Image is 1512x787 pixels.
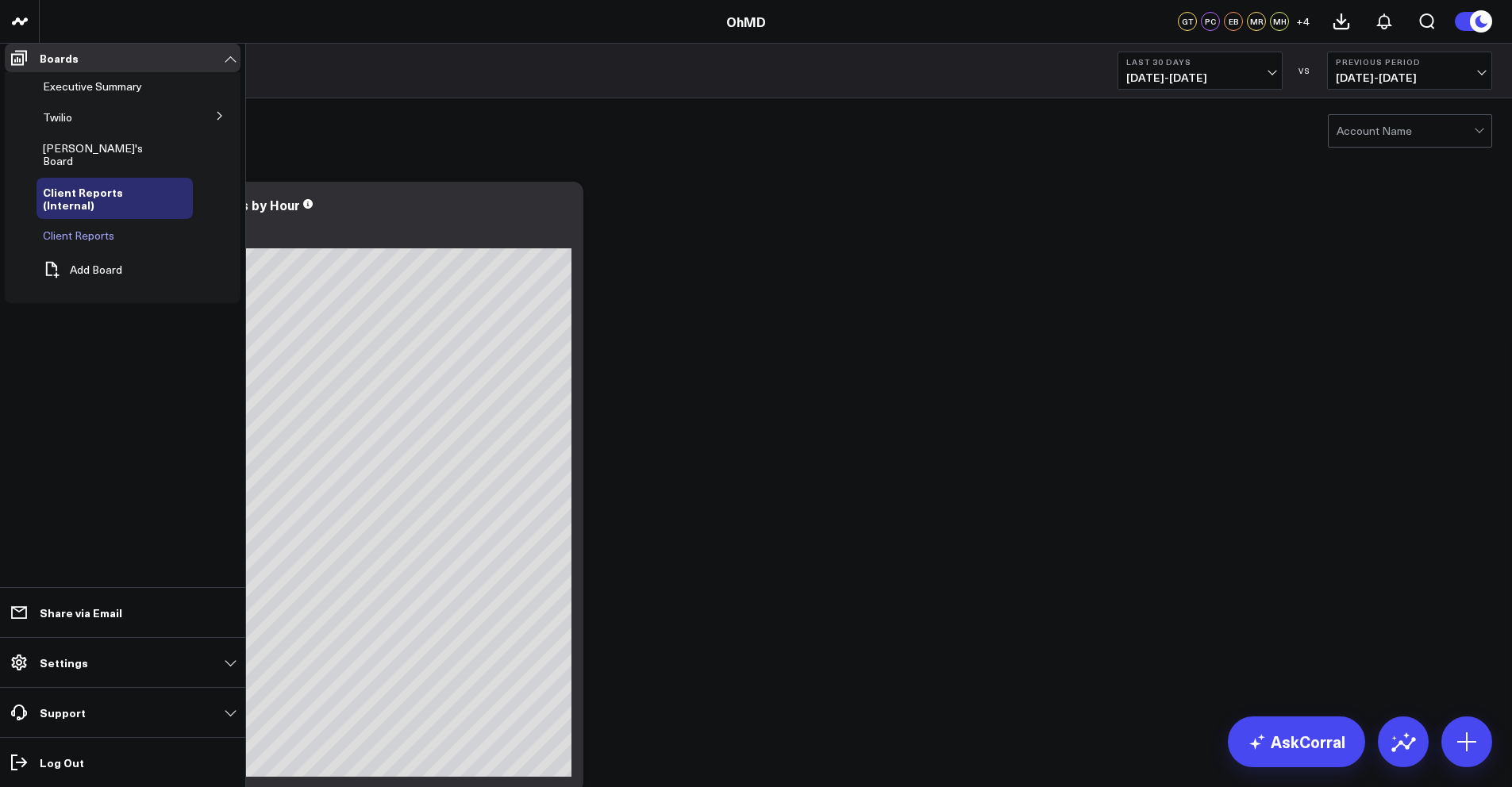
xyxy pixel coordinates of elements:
[1293,12,1312,31] button: +4
[1126,71,1274,84] span: [DATE] - [DATE]
[1336,71,1483,84] span: [DATE] - [DATE]
[1270,12,1289,31] div: MH
[43,109,72,125] span: Twilio
[1228,716,1365,767] a: AskCorral
[43,79,142,94] span: Executive Summary
[1296,16,1310,27] span: + 4
[43,229,114,242] a: Client Reports
[1201,12,1220,31] div: PC
[43,80,142,93] a: Executive Summary
[1178,12,1197,31] div: GT
[40,706,86,719] p: Support
[1327,52,1492,90] button: Previous Period[DATE]-[DATE]
[43,111,72,124] a: Twilio
[37,252,122,287] button: Add Board
[43,228,114,243] span: Client Reports
[43,186,164,211] a: Client Reports (Internal)
[726,13,766,30] a: OhMD
[40,756,84,769] p: Log Out
[1247,12,1266,31] div: MR
[40,52,79,64] p: Boards
[1224,12,1243,31] div: EB
[43,184,123,213] span: Client Reports (Internal)
[43,140,143,168] span: [PERSON_NAME]'s Board
[40,656,88,669] p: Settings
[1118,52,1283,90] button: Last 30 Days[DATE]-[DATE]
[1126,57,1274,67] b: Last 30 Days
[1336,57,1483,67] b: Previous Period
[43,142,164,167] a: [PERSON_NAME]'s Board
[1291,66,1319,75] div: VS
[40,606,122,619] p: Share via Email
[5,748,240,777] a: Log Out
